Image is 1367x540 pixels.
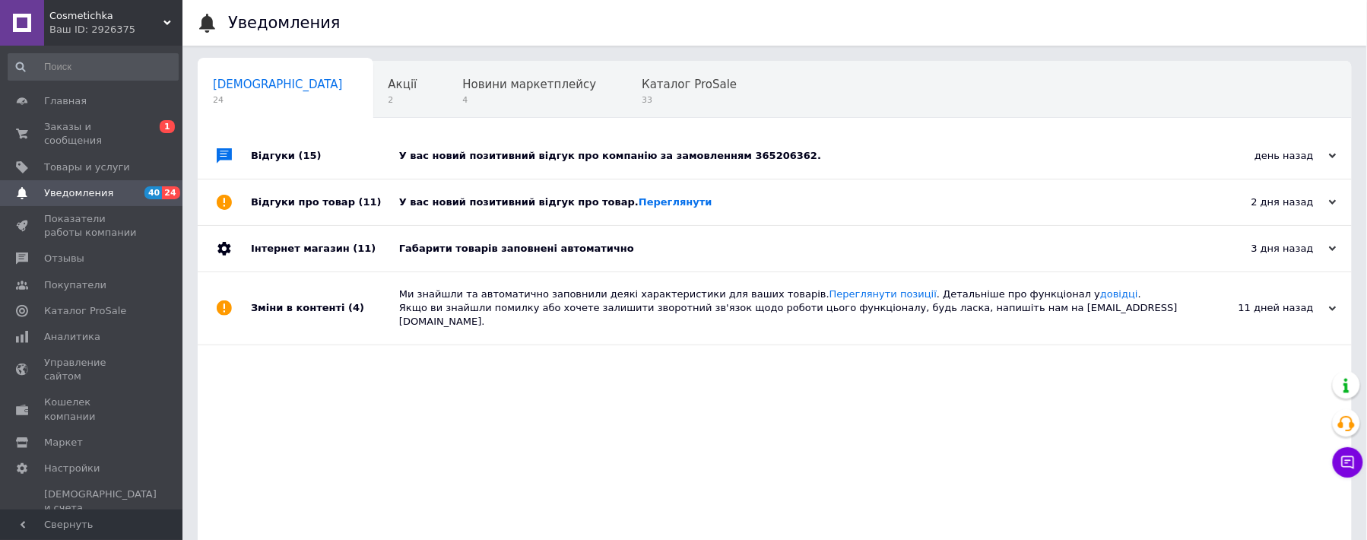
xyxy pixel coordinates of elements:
span: Каталог ProSale [44,304,126,318]
span: (4) [348,302,364,313]
span: Cosmetichka [49,9,163,23]
span: Новини маркетплейсу [462,78,596,91]
div: 2 дня назад [1185,195,1337,209]
span: Уведомления [44,186,113,200]
span: Аналитика [44,330,100,344]
div: Відгуки про товар [251,179,399,225]
span: Показатели работы компании [44,212,141,240]
span: Акції [389,78,417,91]
div: У вас новий позитивний відгук про компанію за замовленням 365206362. [399,149,1185,163]
span: 4 [462,94,596,106]
span: (11) [353,243,376,254]
span: 24 [162,186,179,199]
span: (15) [299,150,322,161]
span: Отзывы [44,252,84,265]
span: Настройки [44,462,100,475]
a: довідці [1100,288,1138,300]
span: Управление сайтом [44,356,141,383]
span: Главная [44,94,87,108]
div: Зміни в контенті [251,272,399,345]
span: Товары и услуги [44,160,130,174]
h1: Уведомления [228,14,341,32]
span: Каталог ProSale [642,78,737,91]
span: 33 [642,94,737,106]
div: Інтернет магазин [251,226,399,272]
button: Чат с покупателем [1333,447,1363,478]
span: 2 [389,94,417,106]
div: У вас новий позитивний відгук про товар. [399,195,1185,209]
div: Габарити товарів заповнені автоматично [399,242,1185,256]
span: Кошелек компании [44,395,141,423]
span: [DEMOGRAPHIC_DATA] [213,78,343,91]
span: 24 [213,94,343,106]
span: (11) [359,196,382,208]
div: 11 дней назад [1185,301,1337,315]
input: Поиск [8,53,179,81]
a: Переглянути позиції [829,288,937,300]
div: Відгуки [251,133,399,179]
div: Ми знайшли та автоматично заповнили деякі характеристики для ваших товарів. . Детальніше про функ... [399,287,1185,329]
span: 40 [144,186,162,199]
span: 1 [160,120,175,133]
div: день назад [1185,149,1337,163]
a: Переглянути [639,196,712,208]
span: Покупатели [44,278,106,292]
div: 3 дня назад [1185,242,1337,256]
div: Ваш ID: 2926375 [49,23,182,37]
span: Маркет [44,436,83,449]
span: Заказы и сообщения [44,120,141,148]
